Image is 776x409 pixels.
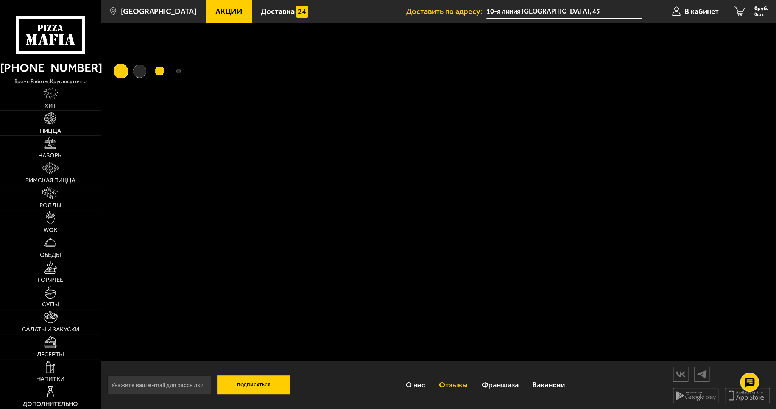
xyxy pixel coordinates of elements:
[684,8,719,16] span: В кабинет
[296,6,308,18] img: 15daf4d41897b9f0e9f617042186c801.svg
[42,302,59,308] span: Супы
[432,372,475,398] a: Отзывы
[399,372,432,398] a: О нас
[406,8,486,16] span: Доставить по адресу:
[25,177,75,184] span: Римская пицца
[37,351,64,358] span: Десерты
[754,12,768,17] span: 0 шт.
[217,375,290,394] button: Подписаться
[38,152,63,159] span: Наборы
[475,372,525,398] a: Франшиза
[754,6,768,11] span: 0 руб.
[36,376,64,382] span: Напитки
[695,367,709,381] img: tg
[673,367,688,381] img: vk
[22,327,79,333] span: Салаты и закуски
[261,8,295,16] span: Доставка
[121,8,197,16] span: [GEOGRAPHIC_DATA]
[40,128,61,134] span: Пицца
[39,202,61,208] span: Роллы
[38,277,63,283] span: Горячее
[107,375,211,394] input: Укажите ваш e-mail для рассылки
[40,252,61,258] span: Обеды
[215,8,242,16] span: Акции
[525,372,572,398] a: Вакансии
[101,23,198,120] img: Loading
[45,103,56,109] span: Хит
[486,5,642,19] input: Ваш адрес доставки
[23,401,78,407] span: Дополнительно
[44,227,58,233] span: WOK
